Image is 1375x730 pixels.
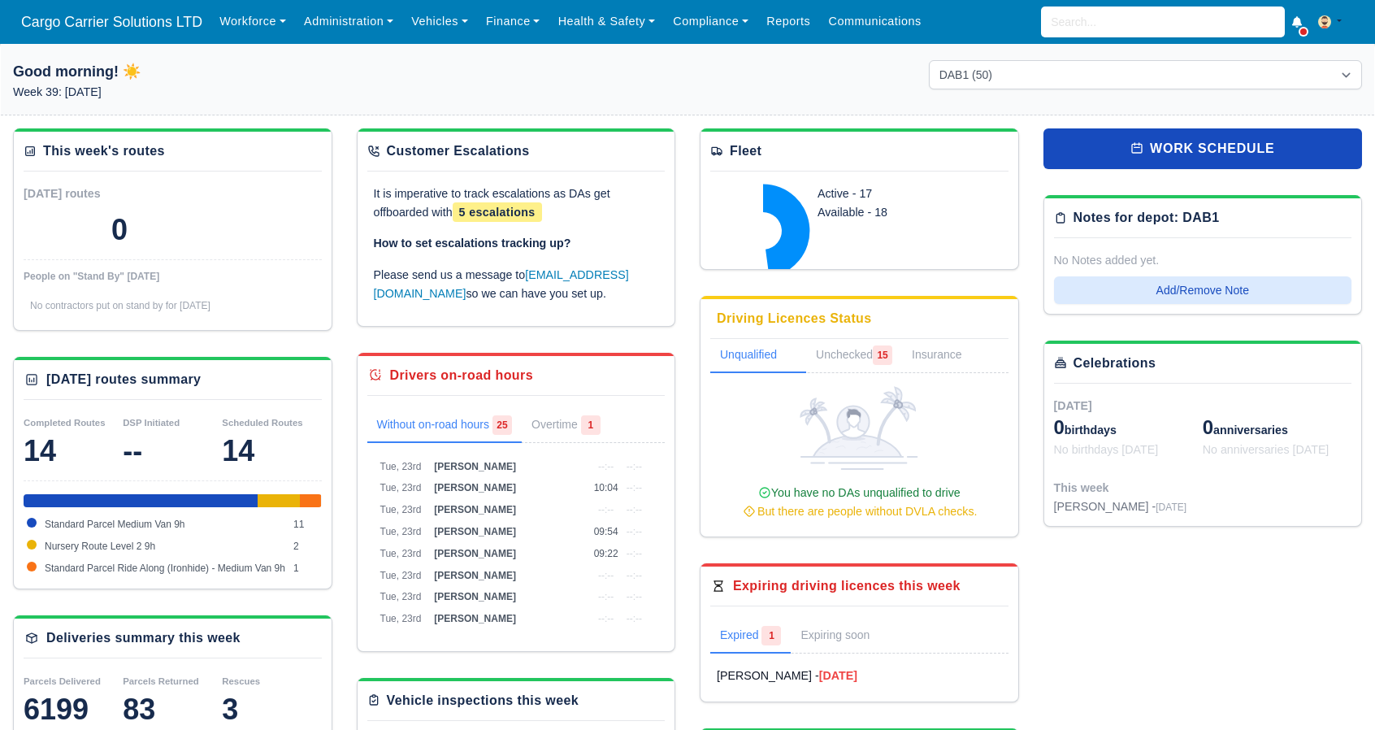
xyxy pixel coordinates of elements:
div: 14 [222,435,321,467]
span: 10:04 [594,482,618,493]
p: It is imperative to track escalations as DAs get offboarded with [374,185,659,222]
div: birthdays [1054,415,1203,441]
div: Notes for depot: DAB1 [1074,208,1220,228]
span: No contractors put on stand by for [DATE] [30,300,210,311]
small: DSP Initiated [123,418,180,428]
a: Unchecked [806,339,902,373]
div: Standard Parcel Ride Along (Ironhide) - Medium Van 9h [300,494,321,507]
a: [PERSON_NAME] -[DATE] [717,667,1002,685]
span: [DATE] [1156,502,1186,513]
span: 0 [1203,416,1213,438]
p: Week 39: [DATE] [13,83,446,102]
div: Customer Escalations [387,141,530,161]
a: Workforce [210,6,295,37]
span: No anniversaries [DATE] [1203,443,1329,456]
div: You have no DAs unqualified to drive [717,484,1002,521]
span: 5 escalations [453,202,542,222]
span: Tue, 23rd [380,548,422,559]
div: -- [123,435,222,467]
div: Fleet [730,141,761,161]
span: Tue, 23rd [380,591,422,602]
td: 1 [289,558,322,580]
div: Drivers on-road hours [390,366,533,385]
span: Tue, 23rd [380,482,422,493]
small: Scheduled Routes [222,418,302,428]
a: Communications [819,6,930,37]
span: --:-- [627,548,642,559]
div: No Notes added yet. [1054,251,1352,270]
span: 09:22 [594,548,618,559]
small: Rescues [222,676,260,686]
p: Please send us a message to so we can have you set up. [374,266,659,303]
div: Standard Parcel Medium Van 9h [24,494,258,507]
span: [DATE] [1054,399,1092,412]
span: [PERSON_NAME] [434,461,516,472]
span: 15 [873,345,892,365]
div: Nursery Route Level 2 9h [258,494,300,507]
a: Unqualified [710,339,806,373]
div: 83 [123,693,222,726]
div: 14 [24,435,123,467]
span: [PERSON_NAME] [434,526,516,537]
span: Tue, 23rd [380,613,422,624]
span: This week [1054,481,1109,494]
span: --:-- [627,613,642,624]
a: [EMAIL_ADDRESS][DOMAIN_NAME] [374,268,629,300]
div: [DATE] routes [24,185,172,203]
a: Overtime [522,409,610,443]
p: How to set escalations tracking up? [374,234,659,253]
div: Driving Licences Status [717,309,872,328]
span: --:-- [598,504,614,515]
span: 25 [492,415,512,435]
div: 3 [222,693,321,726]
span: Standard Parcel Ride Along (Ironhide) - Medium Van 9h [45,563,285,574]
a: Finance [477,6,549,37]
a: Cargo Carrier Solutions LTD [13,7,210,38]
div: Expiring driving licences this week [733,576,961,596]
div: Active - 17 [818,185,966,203]
span: 09:54 [594,526,618,537]
input: Search... [1041,7,1285,37]
td: 2 [289,536,322,558]
div: 0 [111,214,128,246]
span: [PERSON_NAME] [434,591,516,602]
span: --:-- [627,482,642,493]
span: Cargo Carrier Solutions LTD [13,6,210,38]
div: This week's routes [43,141,165,161]
a: Expiring soon [791,619,902,654]
span: --:-- [627,526,642,537]
span: --:-- [627,504,642,515]
span: Tue, 23rd [380,504,422,515]
span: No birthdays [DATE] [1054,443,1159,456]
a: Insurance [902,339,991,373]
span: [PERSON_NAME] [434,548,516,559]
small: Parcels Returned [123,676,199,686]
a: work schedule [1043,128,1363,169]
small: Completed Routes [24,418,106,428]
span: [PERSON_NAME] [434,504,516,515]
span: Tue, 23rd [380,526,422,537]
span: --:-- [627,461,642,472]
a: Expired [710,619,791,654]
span: [PERSON_NAME] [434,482,516,493]
span: 1 [761,626,781,645]
div: [PERSON_NAME] - [1054,498,1187,516]
div: anniversaries [1203,415,1351,441]
div: Deliveries summary this week [46,628,241,648]
span: Tue, 23rd [380,570,422,581]
a: Administration [295,6,402,37]
span: --:-- [627,570,642,581]
div: Celebrations [1074,354,1156,373]
div: [DATE] routes summary [46,370,201,389]
td: 11 [289,514,322,536]
strong: [DATE] [819,669,857,682]
small: Parcels Delivered [24,676,101,686]
div: But there are people without DVLA checks. [717,502,1002,521]
div: People on "Stand By" [DATE] [24,270,322,283]
a: Compliance [664,6,757,37]
span: --:-- [598,591,614,602]
span: Nursery Route Level 2 9h [45,541,155,552]
span: --:-- [598,570,614,581]
button: Add/Remove Note [1054,276,1352,304]
span: [PERSON_NAME] [434,613,516,624]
